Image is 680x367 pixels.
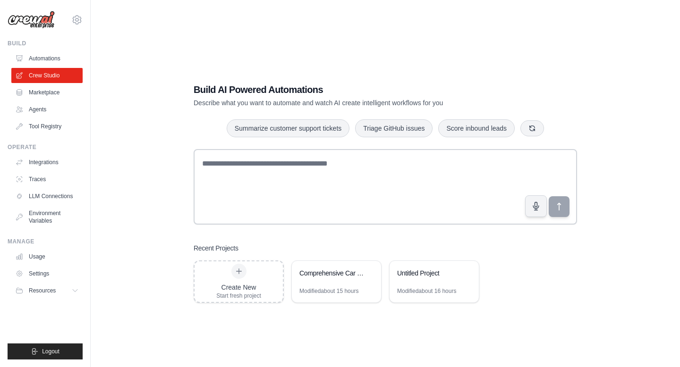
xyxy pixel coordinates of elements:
[8,40,83,47] div: Build
[11,249,83,264] a: Usage
[438,119,515,137] button: Score inbound leads
[397,287,456,295] div: Modified about 16 hours
[11,206,83,228] a: Environment Variables
[11,189,83,204] a: LLM Connections
[216,283,261,292] div: Create New
[227,119,349,137] button: Summarize customer support tickets
[299,268,364,278] div: Comprehensive Car Finder with Links & Documentation
[42,348,59,355] span: Logout
[11,68,83,83] a: Crew Studio
[8,343,83,359] button: Logout
[11,51,83,66] a: Automations
[11,119,83,134] a: Tool Registry
[194,243,238,253] h3: Recent Projects
[299,287,358,295] div: Modified about 15 hours
[11,172,83,187] a: Traces
[11,85,83,100] a: Marketplace
[194,98,511,108] p: Describe what you want to automate and watch AI create intelligent workflows for you
[11,155,83,170] a: Integrations
[11,266,83,281] a: Settings
[8,238,83,245] div: Manage
[216,292,261,300] div: Start fresh project
[11,102,83,117] a: Agents
[11,283,83,298] button: Resources
[520,120,544,136] button: Get new suggestions
[29,287,56,294] span: Resources
[8,11,55,29] img: Logo
[397,268,462,278] div: Untitled Project
[8,143,83,151] div: Operate
[194,83,511,96] h1: Build AI Powered Automations
[525,195,547,217] button: Click to speak your automation idea
[355,119,433,137] button: Triage GitHub issues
